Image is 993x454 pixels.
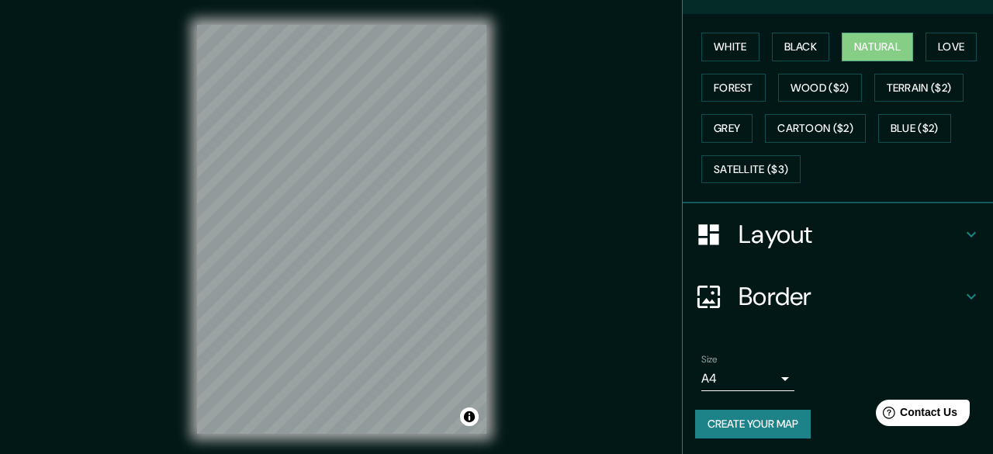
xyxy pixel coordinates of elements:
div: Border [683,265,993,328]
button: Wood ($2) [778,74,862,102]
button: Blue ($2) [878,114,951,143]
label: Size [701,353,718,366]
button: Natural [842,33,913,61]
button: White [701,33,759,61]
button: Forest [701,74,766,102]
h4: Border [739,281,962,312]
iframe: Help widget launcher [855,393,976,437]
canvas: Map [197,25,486,434]
button: Satellite ($3) [701,155,801,184]
div: Layout [683,203,993,265]
button: Create your map [695,410,811,438]
button: Black [772,33,830,61]
button: Grey [701,114,753,143]
div: A4 [701,366,794,391]
button: Toggle attribution [460,407,479,426]
h4: Layout [739,219,962,250]
button: Cartoon ($2) [765,114,866,143]
button: Terrain ($2) [874,74,964,102]
button: Love [926,33,977,61]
